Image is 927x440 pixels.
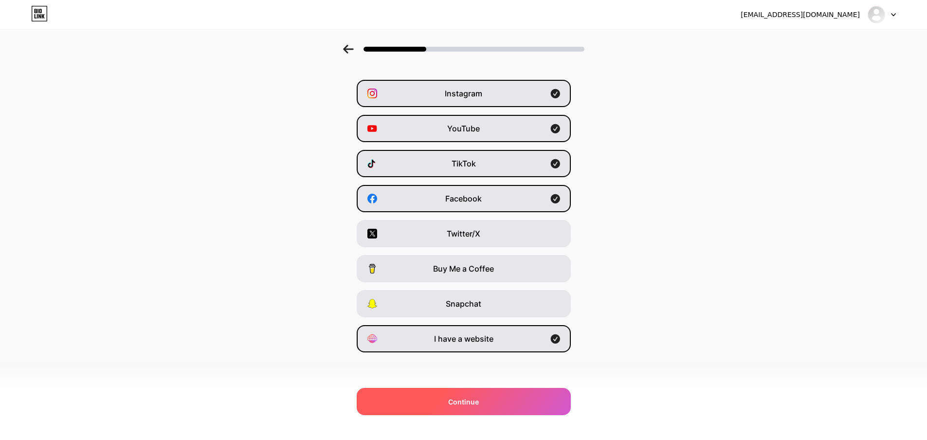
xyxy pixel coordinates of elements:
span: Facebook [445,193,482,204]
span: I have a website [434,333,493,345]
img: wwac [867,5,886,24]
span: Continue [448,397,479,407]
span: Instagram [445,88,482,99]
span: Buy Me a Coffee [433,263,494,275]
span: Snapchat [446,298,481,310]
span: TikTok [452,158,476,169]
span: YouTube [447,123,480,134]
div: [EMAIL_ADDRESS][DOMAIN_NAME] [741,10,860,20]
span: Twitter/X [447,228,480,239]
